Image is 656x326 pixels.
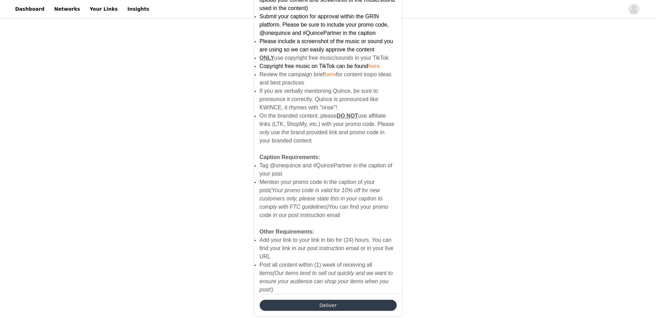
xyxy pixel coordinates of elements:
[631,4,637,15] div: avatar
[260,162,392,177] span: Tag @onequince and #QuincePartner in the caption of your post
[260,300,397,311] button: Deliver
[50,1,84,17] a: Networks
[85,1,122,17] a: Your Links
[123,1,153,17] a: Insights
[260,88,378,110] span: If you are verbally mentioning Quince, be sure to pronounce it correctly. Quince is pronounced li...
[368,63,380,69] a: here
[260,187,383,210] em: (Your promo code is valid for 10% off for new customers only, please state this in your caption t...
[260,229,314,235] strong: Other Requirements:
[260,179,388,218] span: Mention your promo code in the caption of your post You can find your promo code in our post inst...
[260,71,392,86] span: Review the campaign brief for content inspo ideas and best practices
[260,13,389,36] span: Submit your caption for approval within the GRIN platform. Please be sure to include your promo c...
[260,55,389,61] span: use copyright free music/sounds in your TikTok
[260,113,395,144] span: On the branded content, please use affiliate links (LTK, ShopMy, etc.) with your promo code. Plea...
[260,237,394,259] span: Add your link to your link in bio for (24) hours. You can find your link in our post instruction ...
[260,270,393,293] em: (Our items tend to sell out quickly and we want to ensure your audience can shop your items when ...
[260,55,274,61] strong: ONLY
[260,154,320,160] strong: Caption Requirements:
[260,262,393,293] span: Post all content within (1) week of receiving all items
[260,63,368,69] span: Copyright free music on TikTok can be found
[260,38,393,52] span: Please include a screenshot of the music or sound you are using so we can easily approve the content
[11,1,49,17] a: Dashboard
[324,71,336,77] a: here
[337,113,358,119] span: DO NOT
